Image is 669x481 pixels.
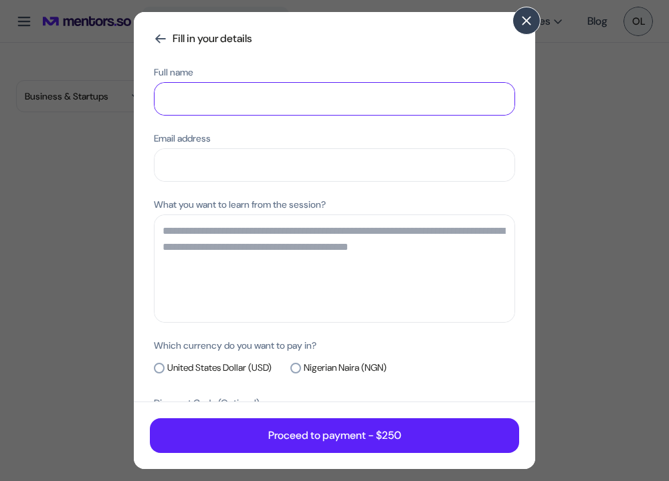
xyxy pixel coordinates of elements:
p: Discount Code (Optional) [154,396,260,410]
p: What you want to learn from the session? [154,198,326,212]
p: Nigerian Naira (NGN) [304,361,387,375]
p: Email address [154,132,211,146]
p: Which currency do you want to pay in? [154,339,316,353]
textarea: What you want to learn from the session? [155,215,514,322]
p: United States Dollar (USD) [167,361,272,375]
p: Proceed to payment - $250 [268,428,401,444]
h5: Fill in your details [173,32,515,45]
input: Full name [155,83,514,115]
button: Proceed to payment - $250 [150,418,519,453]
p: Full name [154,65,193,79]
input: Email address [155,149,514,181]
